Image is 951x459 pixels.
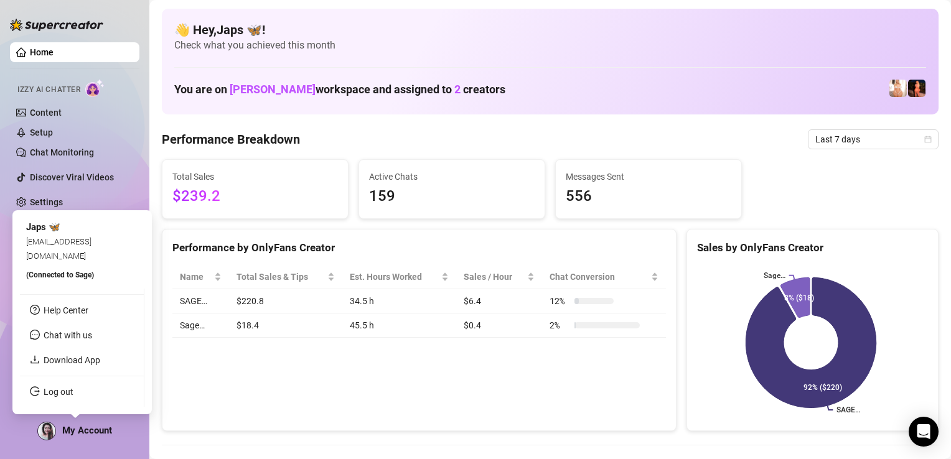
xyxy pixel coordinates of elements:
[550,294,569,308] span: 12 %
[174,39,926,52] span: Check what you achieved this month
[889,80,907,97] img: Sage
[162,131,300,148] h4: Performance Breakdown
[697,239,928,256] div: Sales by OnlyFans Creator
[230,83,316,96] span: [PERSON_NAME]
[172,313,229,338] td: Sage…
[85,79,105,97] img: AI Chatter
[62,425,112,436] span: My Account
[924,136,932,143] span: calendar
[237,270,325,284] span: Total Sales & Tips
[550,318,569,332] span: 2 %
[229,313,342,338] td: $18.4
[369,185,535,208] span: 159
[30,197,63,207] a: Settings
[30,147,94,157] a: Chat Monitoring
[44,387,73,397] a: Log out
[566,185,731,208] span: 556
[172,185,338,208] span: $239.2
[38,422,55,440] img: ACg8ocIrSpwHn_bxyTbBdU-2GTeo7eevXPmyDRaubS3pJtlf3NjpBKE=s96-c
[542,265,665,289] th: Chat Conversion
[764,271,785,280] text: Sage…
[172,265,229,289] th: Name
[26,221,60,233] span: Japs 🦋
[454,83,461,96] span: 2
[17,84,80,96] span: Izzy AI Chatter
[229,289,342,313] td: $220.8
[550,270,648,284] span: Chat Conversion
[44,355,100,365] a: Download App
[815,130,931,149] span: Last 7 days
[30,47,54,57] a: Home
[566,170,731,183] span: Messages Sent
[836,406,860,415] text: SAGE…
[30,108,62,118] a: Content
[174,83,505,96] h1: You are on workspace and assigned to creators
[30,127,53,137] a: Setup
[172,170,338,183] span: Total Sales
[350,270,439,284] div: Est. Hours Worked
[30,172,114,182] a: Discover Viral Videos
[10,19,103,31] img: logo-BBDzfeDw.svg
[44,305,88,315] a: Help Center
[456,313,542,338] td: $0.4
[342,313,456,338] td: 45.5 h
[26,271,94,279] span: (Connected to Sage )
[174,21,926,39] h4: 👋 Hey, Japs 🦋 !
[909,417,939,447] div: Open Intercom Messenger
[44,330,92,340] span: Chat with us
[464,270,525,284] span: Sales / Hour
[229,265,342,289] th: Total Sales & Tips
[342,289,456,313] td: 34.5 h
[456,289,542,313] td: $6.4
[172,289,229,313] td: SAGE…
[20,382,144,402] li: Log out
[456,265,542,289] th: Sales / Hour
[908,80,925,97] img: SAGE
[26,237,91,260] span: [EMAIL_ADDRESS][DOMAIN_NAME]
[369,170,535,183] span: Active Chats
[180,270,212,284] span: Name
[30,330,40,340] span: message
[172,239,666,256] div: Performance by OnlyFans Creator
